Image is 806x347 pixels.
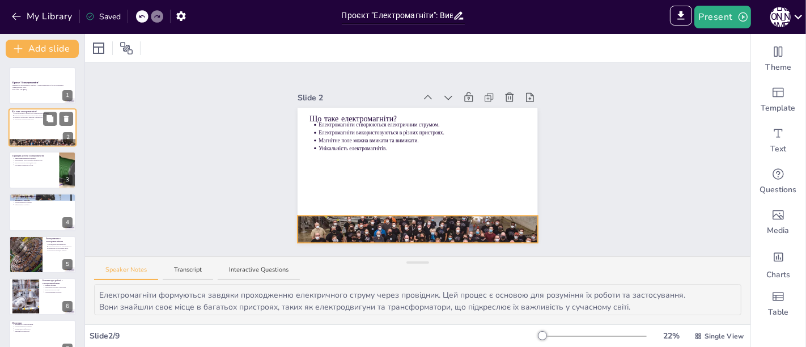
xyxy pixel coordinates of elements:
[14,113,73,115] p: Електромагніти створюються електричним струмом.
[319,145,526,152] p: Унікальність електромагнітів.
[767,225,790,236] span: Media
[15,324,73,326] p: Важливість електромагнітів.
[658,330,685,342] div: 22 %
[751,202,805,243] div: Add images, graphics, shapes or video
[46,237,73,243] p: Експерименти з електромагнітами
[694,6,751,28] button: Present
[120,41,133,55] span: Position
[319,121,526,129] p: Електромагніти створюються електричним струмом.
[43,279,73,285] p: Безпека при роботі з електромагнітами
[15,162,56,164] p: Використання в електродвигунах.
[770,6,791,28] button: [PERSON_NAME]
[14,117,73,119] p: Магнітне поле можна вмикати та вимикати.
[14,115,73,117] p: Електромагніти використовуються в різних пристроях.
[60,112,73,126] button: Delete Slide
[15,330,73,332] p: Інновації та технології.
[12,84,73,88] p: Вивчення та експерименти, пов'язані з електромагнітами та їх застосуванням у повсякденному житті.
[765,62,791,73] span: Theme
[48,248,73,250] p: Практичне застосування знань.
[48,249,73,252] p: Розуміння принципу роботи.
[751,39,805,79] div: Change the overall theme
[705,331,744,341] span: Single View
[751,79,805,120] div: Add ready made slides
[9,193,76,231] div: 4
[45,287,73,289] p: Уникнення короткого замикання.
[12,88,73,91] p: Generated with [URL]
[63,133,73,143] div: 2
[768,307,788,318] span: Table
[62,175,73,185] div: 3
[62,259,73,270] div: 5
[45,285,73,287] p: Правила безпеки.
[298,92,415,104] div: Slide 2
[760,184,797,196] span: Questions
[12,81,39,84] strong: Проєкт "Електромагніти"
[15,157,56,159] p: Закон електромагнітної індукції.
[15,159,56,162] p: Електричний струм створює магнітне поле.
[90,39,108,57] div: Layout
[310,113,526,125] p: Що таке електромагніти?
[766,269,790,281] span: Charts
[94,265,158,281] button: Speaker Notes
[751,243,805,283] div: Add charts and graphs
[12,321,73,325] p: Висновки
[43,112,57,126] button: Duplicate Slide
[90,330,538,342] div: Slide 2 / 9
[9,236,76,273] div: 5
[751,161,805,202] div: Get real-time input from your audience
[94,284,741,315] textarea: Електромагніти формуються завдяки проходженню електричного струму через провідник. Цей процес є о...
[14,119,73,121] p: Унікальність електромагнітів.
[9,278,76,315] div: 6
[9,109,77,147] div: 2
[15,326,73,328] p: Розширення застосування.
[319,137,526,144] p: Магнітне поле можна вмикати та вимикати.
[770,7,791,27] div: [PERSON_NAME]
[12,154,56,158] p: Принцип роботи електромагнітів
[6,40,79,58] button: Add slide
[9,151,76,189] div: 3
[48,243,73,246] p: Проведення експериментів.
[751,283,805,324] div: Add a table
[163,265,213,281] button: Transcript
[62,217,73,228] div: 4
[45,289,73,291] p: Використання ізоляції.
[12,111,73,114] p: Що таке електромагніти?
[761,103,796,114] span: Template
[12,195,73,198] p: Застосування електромагнітів
[9,67,76,104] div: 1
[670,6,692,28] span: Export to PowerPoint
[319,129,526,137] p: Електромагніти використовуються в різних пристроях.
[15,328,73,331] p: Знання для майбутнього.
[342,7,453,24] input: Insert title
[62,301,73,312] div: 6
[62,90,73,101] div: 1
[9,7,77,26] button: My Library
[218,265,300,281] button: Interactive Questions
[751,120,805,161] div: Add text boxes
[15,200,73,202] p: Важливість у медицині.
[770,143,786,155] span: Text
[45,291,73,293] p: Спостереження дорослих.
[15,197,73,200] p: Сфери застосування електромагнітів.
[15,201,73,204] p: Розширення застосування.
[86,11,121,23] div: Saved
[15,204,73,206] p: Ефективність в побуті.
[48,246,73,248] p: Створення простого електромагніта.
[15,164,56,166] p: Розуміння принципу роботи.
